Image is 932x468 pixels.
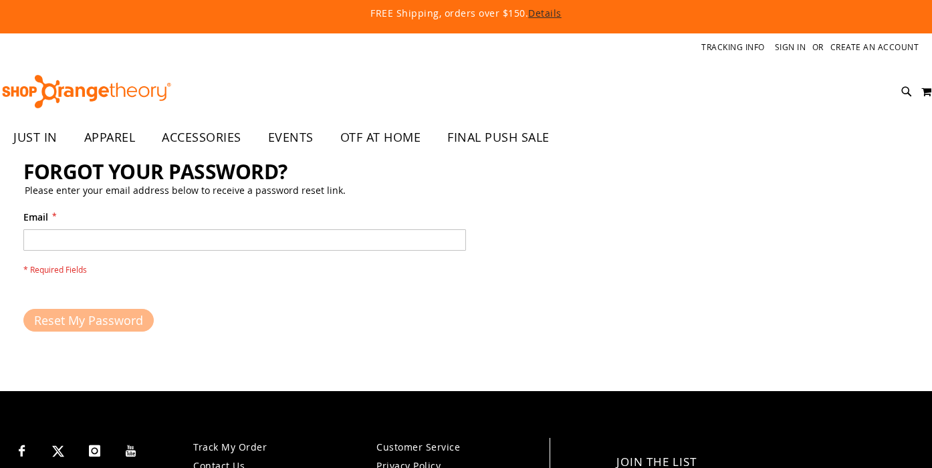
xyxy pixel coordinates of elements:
span: EVENTS [268,122,314,152]
a: APPAREL [71,122,149,153]
span: OTF AT HOME [340,122,421,152]
a: Visit our Facebook page [10,438,33,461]
a: ACCESSORIES [148,122,255,153]
legend: Please enter your email address below to receive a password reset link. [23,184,347,197]
span: JUST IN [13,122,57,152]
span: ACCESSORIES [162,122,241,152]
p: FREE Shipping, orders over $150. [65,7,867,20]
a: Create an Account [830,41,919,53]
a: EVENTS [255,122,327,153]
a: Visit our Youtube page [120,438,143,461]
span: FINAL PUSH SALE [447,122,550,152]
span: Email [23,211,48,224]
a: Tracking Info [701,41,765,53]
span: APPAREL [84,122,136,152]
a: FINAL PUSH SALE [434,122,563,153]
a: Visit our Instagram page [83,438,106,461]
a: OTF AT HOME [327,122,435,153]
a: Details [528,7,562,19]
a: Visit our X page [47,438,70,461]
span: * Required Fields [23,264,466,275]
a: Customer Service [376,441,460,453]
span: Forgot Your Password? [23,158,287,185]
img: Twitter [52,445,64,457]
a: Track My Order [193,441,267,453]
a: Sign In [775,41,806,53]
